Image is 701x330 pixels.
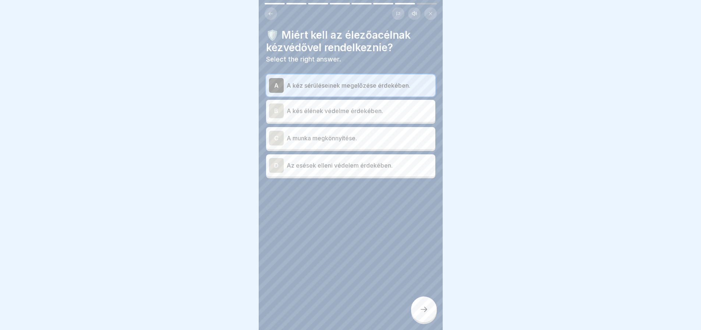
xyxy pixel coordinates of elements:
p: A munka megkönnyítése. [287,134,432,143]
div: A [269,78,284,93]
p: Az esések elleni védelem érdekében. [287,161,432,170]
p: A kés élének védelme érdekében. [287,106,432,115]
p: A kéz sérüléseinek megelőzése érdekében. [287,81,432,90]
div: C [269,131,284,145]
h4: 🛡️ Miért kell az élezőacélnak kézvédővel rendelkeznie? [266,29,435,54]
div: B [269,103,284,118]
p: Select the right answer. [266,55,435,63]
div: D [269,158,284,173]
